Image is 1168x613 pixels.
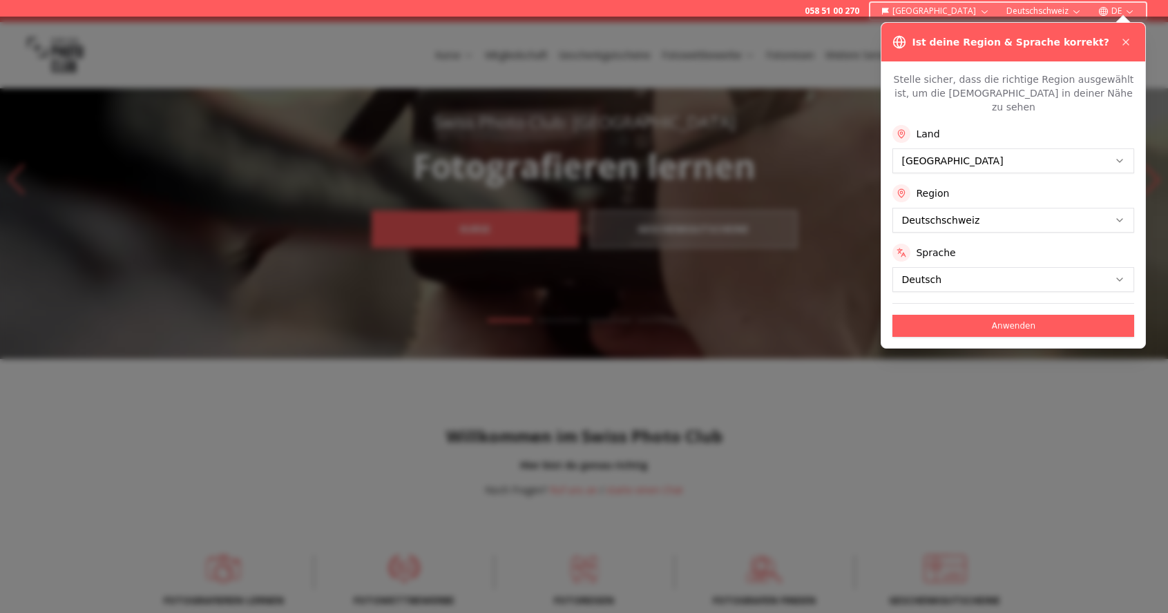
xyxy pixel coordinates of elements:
button: [GEOGRAPHIC_DATA] [876,3,995,19]
label: Land [916,127,939,141]
label: Region [916,186,949,200]
a: 058 51 00 270 [805,6,859,17]
button: Deutschschweiz [1001,3,1087,19]
p: Stelle sicher, dass die richtige Region ausgewählt ist, um die [DEMOGRAPHIC_DATA] in deiner Nähe ... [892,72,1134,114]
button: Anwenden [892,315,1134,337]
button: DE [1093,3,1140,19]
label: Sprache [916,246,955,260]
h3: Ist deine Region & Sprache korrekt? [912,35,1109,49]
